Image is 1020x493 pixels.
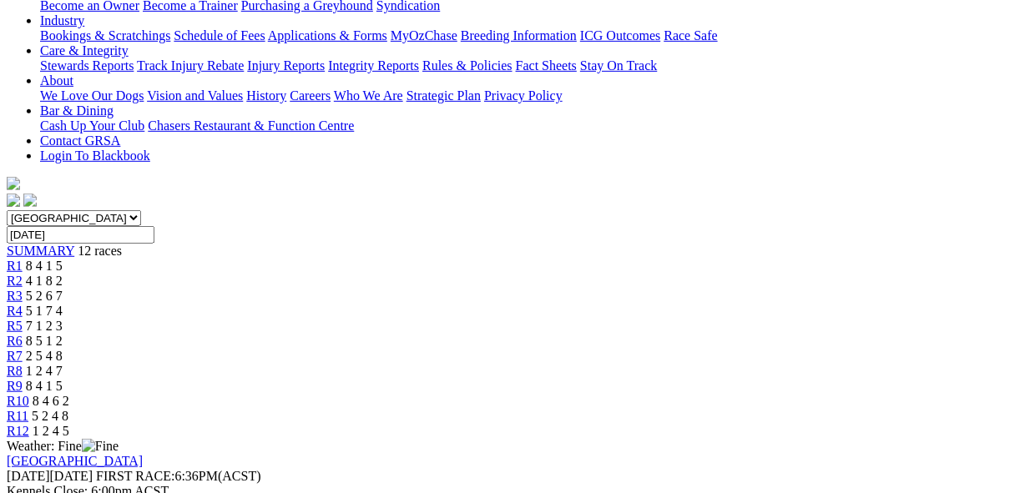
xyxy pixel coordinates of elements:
span: 8 4 1 5 [26,379,63,393]
div: About [40,88,1003,103]
span: 8 5 1 2 [26,334,63,348]
span: FIRST RACE: [96,469,174,483]
a: Integrity Reports [328,58,419,73]
img: logo-grsa-white.png [7,177,20,190]
a: Applications & Forms [268,28,387,43]
a: R5 [7,319,23,333]
img: twitter.svg [23,194,37,207]
span: 7 1 2 3 [26,319,63,333]
a: MyOzChase [391,28,457,43]
span: 12 races [78,244,122,258]
a: Careers [290,88,331,103]
img: Fine [82,439,119,454]
a: History [246,88,286,103]
a: Vision and Values [147,88,243,103]
span: [DATE] [7,469,93,483]
span: 5 2 6 7 [26,289,63,303]
div: Care & Integrity [40,58,1003,73]
a: Who We Are [334,88,403,103]
a: R8 [7,364,23,378]
a: R12 [7,424,29,438]
a: R9 [7,379,23,393]
a: Login To Blackbook [40,148,150,163]
span: 2 5 4 8 [26,349,63,363]
a: We Love Our Dogs [40,88,144,103]
a: Track Injury Rebate [137,58,244,73]
input: Select date [7,226,154,244]
a: Industry [40,13,84,28]
a: Cash Up Your Club [40,118,144,133]
div: Bar & Dining [40,118,1003,133]
a: Injury Reports [247,58,325,73]
a: Strategic Plan [406,88,481,103]
a: R10 [7,394,29,408]
a: R3 [7,289,23,303]
span: 8 4 1 5 [26,259,63,273]
span: 6:36PM(ACST) [96,469,261,483]
span: 5 2 4 8 [32,409,68,423]
a: R6 [7,334,23,348]
a: Privacy Policy [484,88,563,103]
div: Industry [40,28,1003,43]
a: Care & Integrity [40,43,129,58]
a: Chasers Restaurant & Function Centre [148,118,354,133]
a: ICG Outcomes [580,28,660,43]
a: R11 [7,409,28,423]
a: Stewards Reports [40,58,134,73]
a: R1 [7,259,23,273]
a: Fact Sheets [516,58,577,73]
a: Stay On Track [580,58,657,73]
span: 8 4 6 2 [33,394,69,408]
a: Bar & Dining [40,103,114,118]
a: About [40,73,73,88]
img: facebook.svg [7,194,20,207]
a: R2 [7,274,23,288]
a: SUMMARY [7,244,74,258]
span: 1 2 4 5 [33,424,69,438]
a: R7 [7,349,23,363]
span: Weather: Fine [7,439,119,453]
a: Schedule of Fees [174,28,265,43]
span: 5 1 7 4 [26,304,63,318]
span: 4 1 8 2 [26,274,63,288]
a: R4 [7,304,23,318]
a: Rules & Policies [422,58,513,73]
a: [GEOGRAPHIC_DATA] [7,454,143,468]
a: Breeding Information [461,28,577,43]
a: Contact GRSA [40,133,120,148]
span: [DATE] [7,469,50,483]
span: 1 2 4 7 [26,364,63,378]
a: Race Safe [664,28,717,43]
a: Bookings & Scratchings [40,28,170,43]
